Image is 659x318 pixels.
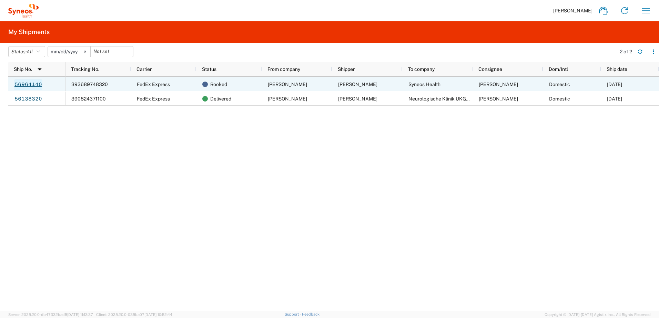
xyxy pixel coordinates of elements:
a: 56964140 [14,79,42,90]
span: Ralph Bischoff [268,96,307,102]
span: Status [202,66,216,72]
span: Yvonne Holderer [479,96,518,102]
span: Domestic [549,82,570,87]
input: Not set [91,46,133,57]
span: 390824371100 [71,96,106,102]
img: arrow-dropdown.svg [34,64,45,75]
span: [PERSON_NAME] [553,8,592,14]
h2: My Shipments [8,28,50,36]
span: 393689748320 [71,82,108,87]
span: FedEx Express [137,82,170,87]
span: Tracking No. [71,66,99,72]
input: Not set [48,46,90,57]
span: Shipper [338,66,355,72]
span: Neurologische Klinik UKGM Standort Gießen [408,96,541,102]
span: Ralph Bischoff [338,82,377,87]
span: To company [408,66,435,72]
button: Status:All [8,46,45,57]
span: Ship date [607,66,627,72]
span: Server: 2025.20.0-db47332bad5 [8,312,93,317]
span: Client: 2025.20.0-035ba07 [96,312,172,317]
span: [DATE] 10:52:44 [144,312,172,317]
span: 10/06/2025 [607,82,622,87]
span: All [27,49,33,54]
span: Booked [210,77,227,92]
span: Ralph Bischoff [268,82,307,87]
a: Support [285,312,302,316]
span: Lisa Jung [479,82,518,87]
div: 2 of 2 [620,49,632,55]
span: Copyright © [DATE]-[DATE] Agistix Inc., All Rights Reserved [545,311,651,318]
span: Ralph Bischoff [338,96,377,102]
span: FedEx Express [137,96,170,102]
span: Dom/Intl [549,66,568,72]
a: Feedback [302,312,320,316]
span: 07/10/2025 [607,96,622,102]
span: Delivered [210,92,231,106]
span: Domestic [549,96,570,102]
span: Syneos Health [408,82,440,87]
span: Consignee [478,66,502,72]
span: Ship No. [14,66,32,72]
a: 56138320 [14,94,42,105]
span: [DATE] 11:13:37 [67,312,93,317]
span: From company [267,66,300,72]
span: Carrier [136,66,152,72]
